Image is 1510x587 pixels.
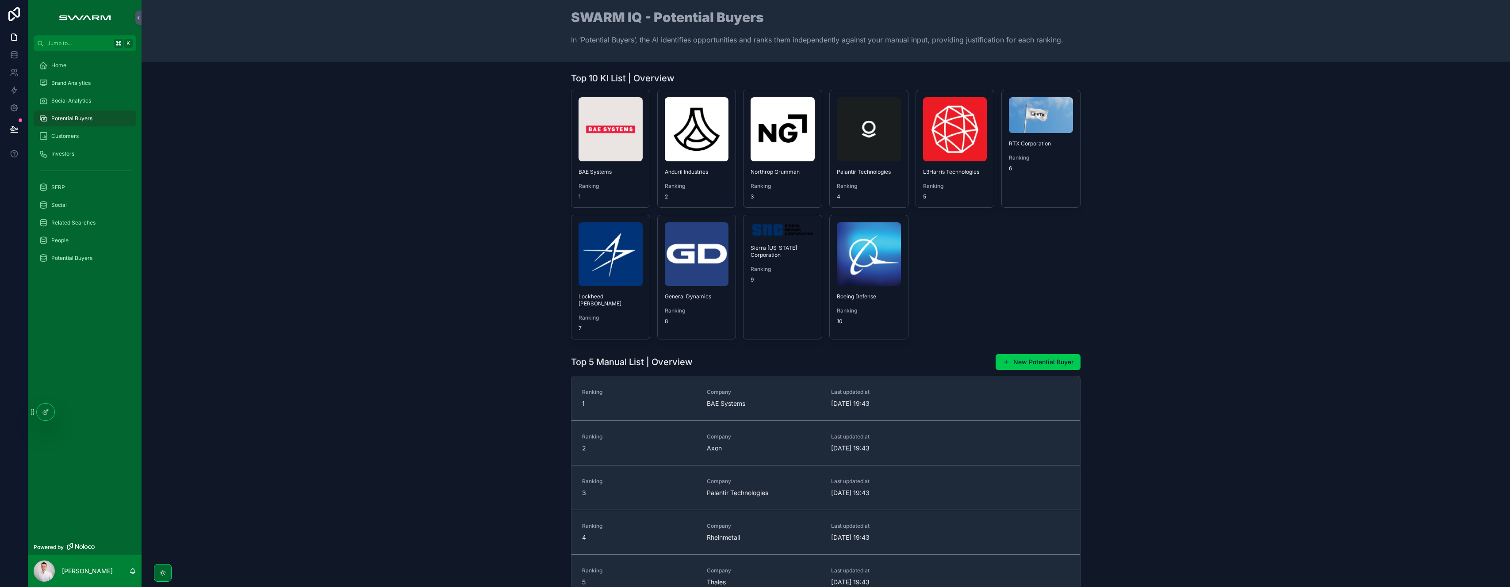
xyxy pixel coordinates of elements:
a: L3Harris TechnologiesRanking5 [916,90,995,208]
span: Company [707,478,821,485]
img: rtx.com [1009,97,1073,133]
span: 3 [751,193,815,200]
span: 2 [582,444,696,453]
span: [DATE] 19:43 [831,533,945,542]
span: Last updated at [831,389,945,396]
span: BAE Systems [707,399,821,408]
span: Palantir Technologies [707,488,821,497]
span: 8 [665,318,729,325]
span: Ranking [751,266,815,273]
a: Boeing DefenseRanking10 [829,215,908,340]
img: gd.com [665,222,729,286]
img: boeing.com [837,222,901,286]
div: scrollable content [28,51,142,278]
h1: Top 10 KI List | Overview [571,72,675,84]
button: Jump to...K [34,35,136,51]
span: [DATE] 19:43 [831,399,945,408]
span: People [51,237,69,244]
span: Related Searches [51,219,96,226]
span: 4 [837,193,901,200]
span: Ranking [579,314,643,321]
span: Ranking [923,183,987,190]
span: Palantir Technologies [837,168,901,175]
a: General DynamicsRanking8 [657,215,736,340]
a: Lockheed [PERSON_NAME]Ranking7 [571,215,650,340]
span: Rheinmetall [707,533,821,542]
span: Home [51,62,66,69]
a: Investors [34,146,136,162]
p: [PERSON_NAME] [62,567,113,576]
span: Northrop Grumman [751,168,815,175]
span: Ranking [837,183,901,190]
span: [DATE] 19:43 [831,444,945,453]
span: Ranking [582,522,696,530]
h1: Top 5 Manual List | Overview [571,356,693,368]
span: Last updated at [831,522,945,530]
span: Last updated at [831,478,945,485]
span: Company [707,522,821,530]
span: 6 [1009,165,1073,172]
span: 4 [582,533,696,542]
span: Company [707,433,821,440]
span: Potential Buyers [51,115,92,122]
span: 7 [579,325,643,332]
span: Ranking [751,183,815,190]
a: Ranking4CompanyRheinmetallLast updated at[DATE] 19:43 [571,510,1080,555]
a: Sierra [US_STATE] CorporationRanking9 [743,215,822,340]
img: northropgrumman.com [751,97,815,161]
a: Social [34,197,136,213]
span: 5 [582,578,696,587]
a: Related Searches [34,215,136,231]
span: General Dynamics [665,293,729,300]
span: K [125,40,132,47]
span: 9 [751,276,815,283]
a: Potential Buyers [34,250,136,266]
a: Home [34,57,136,73]
h1: SWARM IQ - Potential Buyers [571,11,1063,24]
span: Lockheed [PERSON_NAME] [579,293,643,307]
span: Powered by [34,544,64,551]
span: 2 [665,193,729,200]
p: In ‘Potential Buyers’, the AI identifies opportunities and ranks them independently against your ... [571,34,1063,45]
span: Social Analytics [51,97,91,104]
span: 5 [923,193,987,200]
a: BAE SystemsRanking1 [571,90,650,208]
a: Ranking3CompanyPalantir TechnologiesLast updated at[DATE] 19:43 [571,465,1080,510]
a: Brand Analytics [34,75,136,91]
a: Social Analytics [34,93,136,109]
span: Axon [707,444,821,453]
span: 1 [582,399,696,408]
span: Ranking [665,307,729,314]
span: Ranking [579,183,643,190]
span: SERP [51,184,65,191]
span: 1 [579,193,643,200]
span: Investors [51,150,74,157]
a: Northrop GrummanRanking3 [743,90,822,208]
a: People [34,233,136,248]
span: Ranking [1009,154,1073,161]
img: App logo [54,11,115,25]
a: Customers [34,128,136,144]
span: L3Harris Technologies [923,168,987,175]
span: RTX Corporation [1009,140,1073,147]
span: [DATE] 19:43 [831,578,945,587]
img: sncorp.com [751,222,815,237]
button: New Potential Buyer [996,354,1081,370]
span: Social [51,202,67,209]
span: Thales [707,578,821,587]
img: anduril.com [665,97,729,161]
span: Anduril Industries [665,168,729,175]
a: RTX CorporationRanking6 [1001,90,1081,208]
span: Jump to... [47,40,111,47]
span: [DATE] 19:43 [831,488,945,497]
span: Boeing Defense [837,293,901,300]
span: Ranking [582,478,696,485]
span: 10 [837,318,901,325]
a: Anduril IndustriesRanking2 [657,90,736,208]
img: lockheedmartin.com [579,222,643,286]
span: Ranking [582,567,696,574]
span: Ranking [665,183,729,190]
span: Potential Buyers [51,255,92,262]
span: Last updated at [831,433,945,440]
